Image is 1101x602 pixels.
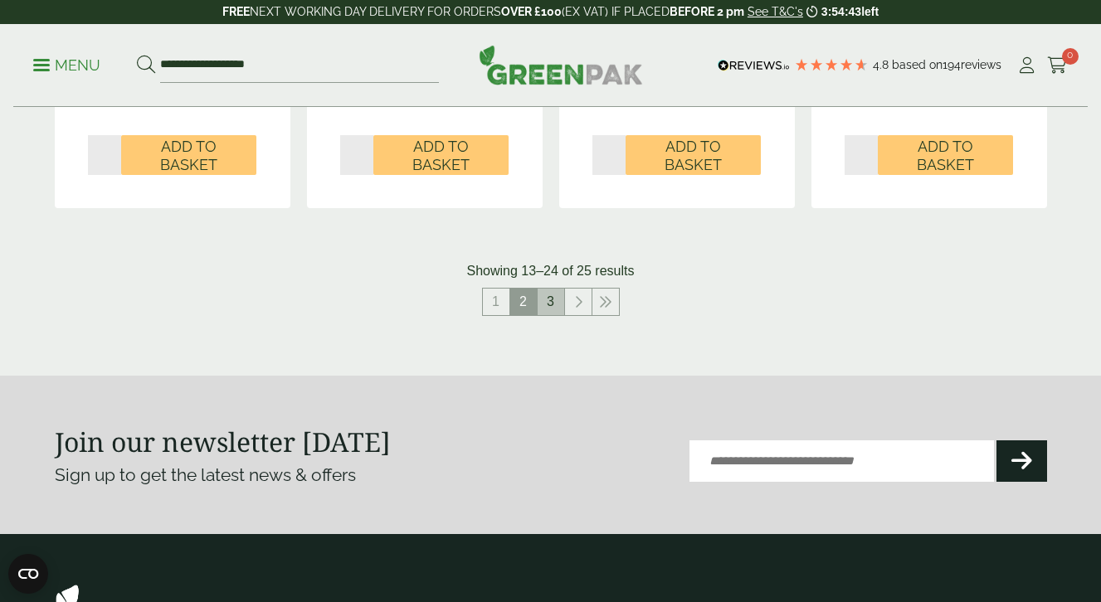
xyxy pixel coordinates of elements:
[943,58,961,71] span: 194
[501,5,562,18] strong: OVER £100
[33,56,100,75] p: Menu
[8,554,48,594] button: Open CMP widget
[1062,48,1079,65] span: 0
[892,58,943,71] span: Based on
[718,60,790,71] img: REVIEWS.io
[626,135,761,175] button: Add to Basket
[385,138,497,173] span: Add to Basket
[878,135,1013,175] button: Add to Basket
[748,5,803,18] a: See T&C's
[961,58,1001,71] span: reviews
[55,424,391,459] strong: Join our newsletter [DATE]
[467,261,635,281] p: Showing 13–24 of 25 results
[889,138,1001,173] span: Add to Basket
[538,289,564,315] a: 3
[637,138,749,173] span: Add to Basket
[222,5,250,18] strong: FREE
[121,135,256,175] button: Add to Basket
[861,5,879,18] span: left
[373,135,509,175] button: Add to Basket
[1047,53,1068,78] a: 0
[479,45,643,85] img: GreenPak Supplies
[55,462,501,488] p: Sign up to get the latest news & offers
[33,56,100,72] a: Menu
[670,5,744,18] strong: BEFORE 2 pm
[873,58,892,71] span: 4.8
[483,289,509,315] a: 1
[1016,57,1037,74] i: My Account
[821,5,861,18] span: 3:54:43
[510,289,537,315] span: 2
[794,57,869,72] div: 4.78 Stars
[1047,57,1068,74] i: Cart
[133,138,245,173] span: Add to Basket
